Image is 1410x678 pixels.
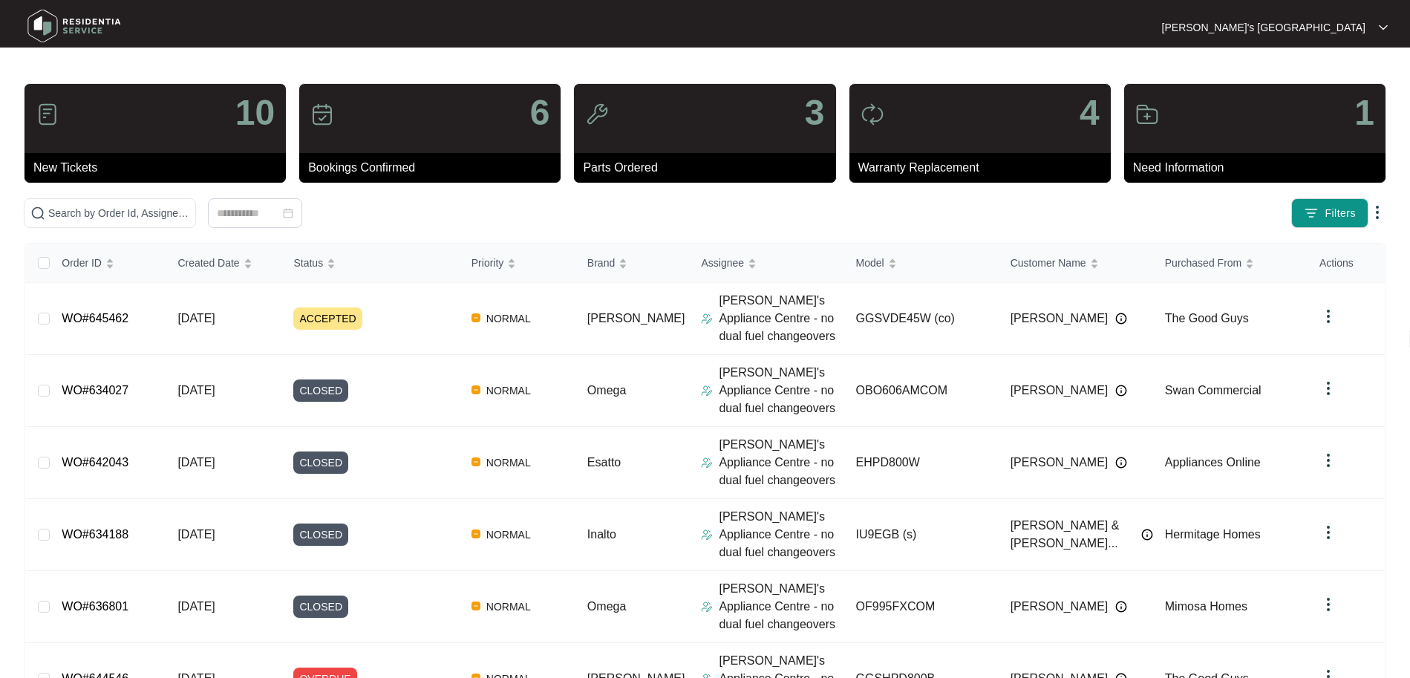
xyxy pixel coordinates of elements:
p: 3 [805,95,825,131]
span: ACCEPTED [293,307,362,330]
p: [PERSON_NAME]'s Appliance Centre - no dual fuel changeovers [719,364,843,417]
span: [PERSON_NAME] [587,312,685,325]
p: 10 [235,95,275,131]
td: EHPD800W [844,427,999,499]
span: Mimosa Homes [1165,600,1247,613]
span: CLOSED [293,596,348,618]
span: Hermitage Homes [1165,528,1261,541]
img: Info icon [1115,385,1127,397]
span: Created Date [177,255,239,271]
img: dropdown arrow [1379,24,1388,31]
span: NORMAL [480,310,537,327]
img: filter icon [1304,206,1319,221]
p: Need Information [1133,159,1385,177]
span: Swan Commercial [1165,384,1262,397]
img: Info icon [1115,313,1127,325]
span: Omega [587,600,626,613]
span: Order ID [62,255,102,271]
span: [DATE] [177,600,215,613]
img: icon [36,102,59,126]
span: [PERSON_NAME] & [PERSON_NAME]... [1011,517,1134,552]
p: Bookings Confirmed [308,159,561,177]
img: Assigner Icon [701,529,713,541]
p: Parts Ordered [583,159,835,177]
th: Brand [575,244,690,283]
a: WO#642043 [62,456,128,469]
span: Purchased From [1165,255,1241,271]
span: Assignee [701,255,744,271]
img: dropdown arrow [1319,524,1337,541]
td: OF995FXCOM [844,571,999,643]
a: WO#634188 [62,528,128,541]
th: Order ID [50,244,166,283]
th: Actions [1308,244,1385,283]
img: Assigner Icon [701,313,713,325]
p: 6 [530,95,550,131]
p: [PERSON_NAME]'s Appliance Centre - no dual fuel changeovers [719,436,843,489]
img: Assigner Icon [701,457,713,469]
img: Info icon [1141,529,1153,541]
p: [PERSON_NAME]'s Appliance Centre - no dual fuel changeovers [719,508,843,561]
td: OBO606AMCOM [844,355,999,427]
span: NORMAL [480,454,537,472]
img: icon [310,102,334,126]
span: CLOSED [293,452,348,474]
img: Vercel Logo [471,385,480,394]
span: Priority [471,255,504,271]
span: Inalto [587,528,616,541]
span: NORMAL [480,526,537,544]
p: 1 [1354,95,1374,131]
span: Esatto [587,456,621,469]
img: dropdown arrow [1319,452,1337,469]
img: Vercel Logo [471,602,480,610]
td: IU9EGB (s) [844,499,999,571]
span: [DATE] [177,384,215,397]
img: residentia service logo [22,4,126,48]
span: NORMAL [480,382,537,400]
p: Warranty Replacement [858,159,1111,177]
p: New Tickets [33,159,286,177]
a: WO#634027 [62,384,128,397]
p: 4 [1080,95,1100,131]
img: dropdown arrow [1368,203,1386,221]
img: Assigner Icon [701,601,713,613]
span: [PERSON_NAME] [1011,598,1109,616]
img: icon [585,102,609,126]
span: Appliances Online [1165,456,1261,469]
span: Model [856,255,884,271]
img: dropdown arrow [1319,379,1337,397]
img: icon [1135,102,1159,126]
th: Status [281,244,459,283]
img: dropdown arrow [1319,307,1337,325]
img: icon [861,102,884,126]
img: dropdown arrow [1319,596,1337,613]
span: CLOSED [293,379,348,402]
span: Filters [1325,206,1356,221]
th: Customer Name [999,244,1153,283]
button: filter iconFilters [1291,198,1368,228]
span: [PERSON_NAME] [1011,310,1109,327]
span: [DATE] [177,312,215,325]
span: [DATE] [177,528,215,541]
span: [PERSON_NAME] [1011,454,1109,472]
th: Model [844,244,999,283]
span: Omega [587,384,626,397]
a: WO#645462 [62,312,128,325]
img: Info icon [1115,457,1127,469]
a: WO#636801 [62,600,128,613]
span: NORMAL [480,598,537,616]
span: CLOSED [293,524,348,546]
span: Status [293,255,323,271]
td: GGSVDE45W (co) [844,283,999,355]
p: [PERSON_NAME]'s [GEOGRAPHIC_DATA] [1162,20,1365,35]
p: [PERSON_NAME]'s Appliance Centre - no dual fuel changeovers [719,292,843,345]
img: search-icon [30,206,45,221]
img: Vercel Logo [471,529,480,538]
th: Created Date [166,244,281,283]
span: Customer Name [1011,255,1086,271]
img: Assigner Icon [701,385,713,397]
img: Vercel Logo [471,457,480,466]
p: [PERSON_NAME]'s Appliance Centre - no dual fuel changeovers [719,580,843,633]
input: Search by Order Id, Assignee Name, Customer Name, Brand and Model [48,205,189,221]
th: Assignee [689,244,843,283]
